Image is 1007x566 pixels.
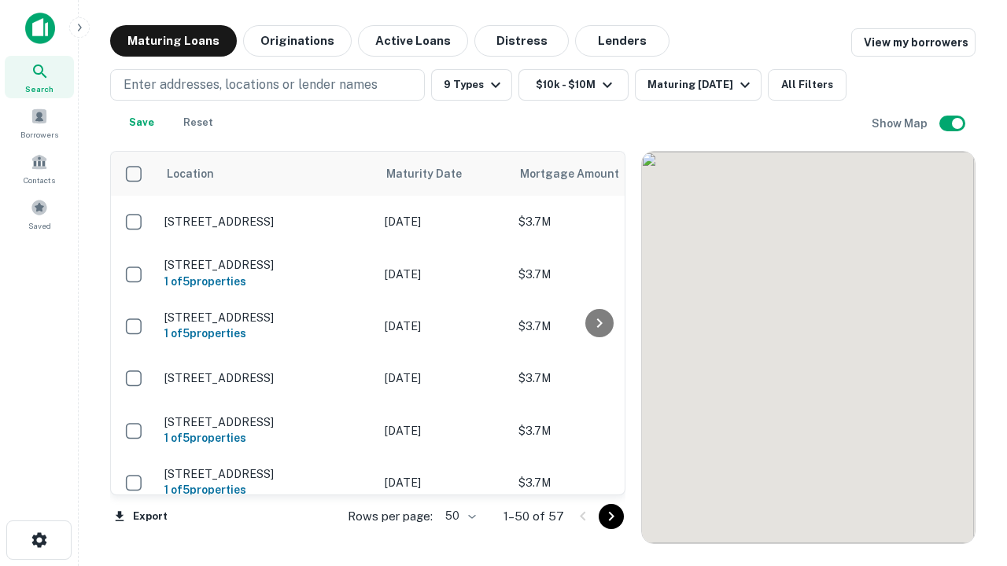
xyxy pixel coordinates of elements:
[768,69,847,101] button: All Filters
[24,174,55,186] span: Contacts
[575,25,669,57] button: Lenders
[164,311,369,325] p: [STREET_ADDRESS]
[166,164,214,183] span: Location
[164,371,369,385] p: [STREET_ADDRESS]
[431,69,512,101] button: 9 Types
[474,25,569,57] button: Distress
[5,56,74,98] a: Search
[635,69,762,101] button: Maturing [DATE]
[385,422,503,439] p: [DATE]
[520,164,640,183] span: Mortgage Amount
[243,25,352,57] button: Originations
[518,69,629,101] button: $10k - $10M
[25,83,53,95] span: Search
[5,147,74,189] a: Contacts
[164,215,369,229] p: [STREET_ADDRESS]
[518,474,676,491] p: $3.7M
[511,152,684,196] th: Mortgage Amount
[173,107,223,138] button: Reset
[503,507,564,526] p: 1–50 of 57
[642,152,975,543] div: 0 0
[872,115,930,132] h6: Show Map
[348,507,433,526] p: Rows per page:
[116,107,167,138] button: Save your search to get updates of matches that match your search criteria.
[358,25,468,57] button: Active Loans
[164,429,369,447] h6: 1 of 5 properties
[157,152,377,196] th: Location
[599,504,624,529] button: Go to next page
[110,25,237,57] button: Maturing Loans
[164,273,369,290] h6: 1 of 5 properties
[385,213,503,230] p: [DATE]
[518,369,676,387] p: $3.7M
[518,213,676,230] p: $3.7M
[164,481,369,498] h6: 1 of 5 properties
[124,75,378,94] p: Enter addresses, locations or lender names
[5,101,74,144] a: Borrowers
[647,75,754,94] div: Maturing [DATE]
[164,467,369,481] p: [STREET_ADDRESS]
[28,219,51,232] span: Saved
[164,258,369,272] p: [STREET_ADDRESS]
[377,152,511,196] th: Maturity Date
[518,422,676,439] p: $3.7M
[20,128,58,141] span: Borrowers
[386,164,482,183] span: Maturity Date
[385,318,503,335] p: [DATE]
[518,266,676,283] p: $3.7M
[439,505,478,527] div: 50
[851,28,976,57] a: View my borrowers
[164,325,369,342] h6: 1 of 5 properties
[110,69,425,101] button: Enter addresses, locations or lender names
[164,415,369,429] p: [STREET_ADDRESS]
[385,369,503,387] p: [DATE]
[5,193,74,235] a: Saved
[385,474,503,491] p: [DATE]
[928,440,1007,516] iframe: Chat Widget
[385,266,503,283] p: [DATE]
[25,13,55,44] img: capitalize-icon.png
[518,318,676,335] p: $3.7M
[110,505,172,528] button: Export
